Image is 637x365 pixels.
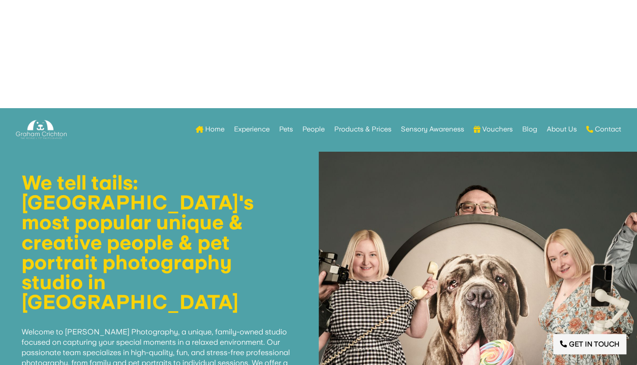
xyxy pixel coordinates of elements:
[401,112,464,146] a: Sensory Awareness
[553,334,626,354] a: Get in touch
[547,112,577,146] a: About Us
[22,173,297,316] h1: We tell tails: [GEOGRAPHIC_DATA]'s most popular unique & creative people & pet portrait photograp...
[279,112,293,146] a: Pets
[474,112,513,146] a: Vouchers
[234,112,270,146] a: Experience
[334,112,391,146] a: Products & Prices
[16,118,67,141] img: Graham Crichton Photography Logo - Graham Crichton - Belfast Family & Pet Photography Studio
[586,112,621,146] a: Contact
[522,112,537,146] a: Blog
[302,112,325,146] a: People
[196,112,225,146] a: Home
